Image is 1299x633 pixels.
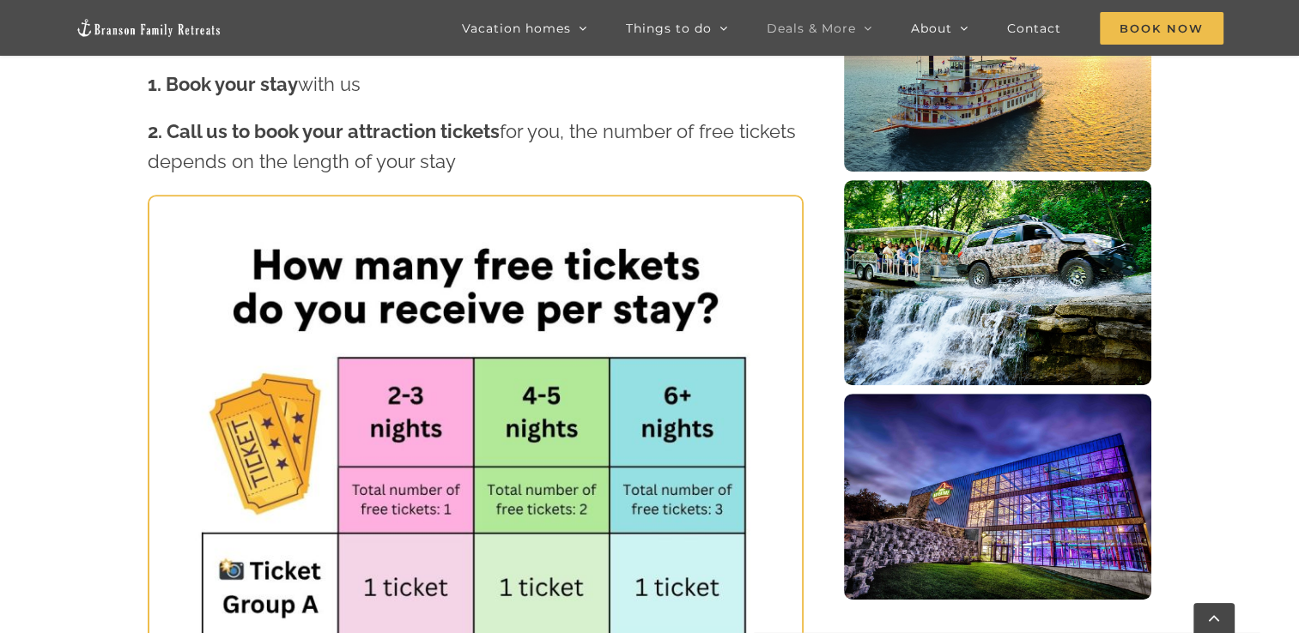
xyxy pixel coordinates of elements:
span: Book Now [1100,12,1223,45]
strong: 1. Book your stay [148,73,298,95]
img: Fritz’s Outdoor Photo [844,394,1152,599]
span: About [911,22,952,34]
span: Deals & More [767,22,856,34]
span: Things to do [626,22,712,34]
p: for you, the number of free tickets depends on the length of your stay [148,117,804,177]
p: with us [148,69,804,99]
strong: 2. Call us to book your attraction tickets [148,120,500,142]
span: Vacation homes [462,22,571,34]
img: 30577913887_6719ddbebe_k [844,180,1152,385]
img: Branson Family Retreats Logo [76,18,222,38]
span: Contact [1007,22,1061,34]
